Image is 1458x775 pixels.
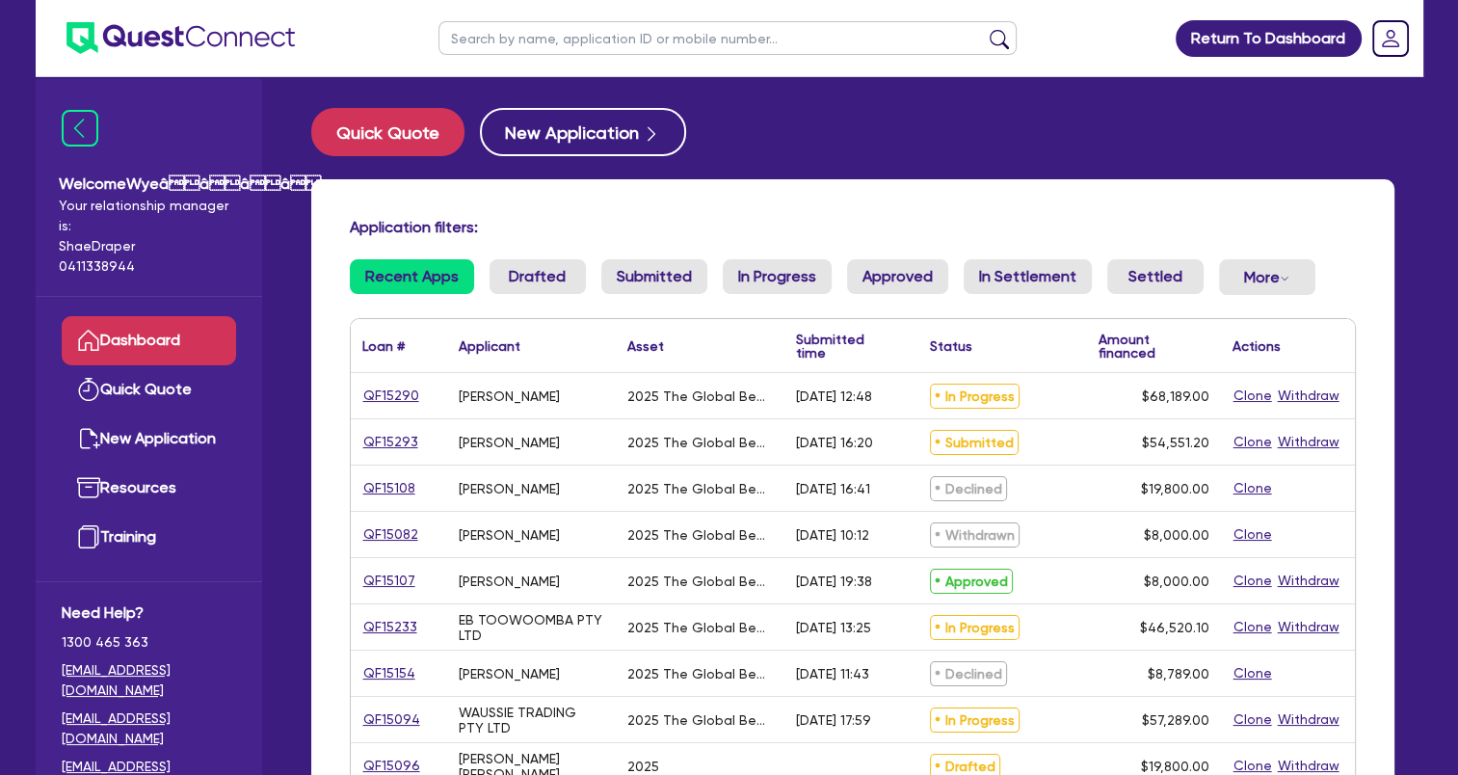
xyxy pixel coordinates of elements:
[362,477,416,499] a: QF15108
[1233,662,1273,684] button: Clone
[459,388,560,404] div: [PERSON_NAME]
[62,316,236,365] a: Dashboard
[1141,759,1209,774] span: $19,800.00
[1140,620,1209,635] span: $46,520.10
[480,108,686,156] button: New Application
[1233,523,1273,546] button: Clone
[459,666,560,681] div: [PERSON_NAME]
[62,110,98,147] img: icon-menu-close
[1277,570,1340,592] button: Withdraw
[362,339,405,353] div: Loan #
[459,339,520,353] div: Applicant
[1144,527,1209,543] span: $8,000.00
[62,632,236,653] span: 1300 465 363
[66,22,295,54] img: quest-connect-logo-blue
[1233,385,1273,407] button: Clone
[627,712,773,728] div: 2025 The Global Beauty Group UltraLUX Pro
[627,574,773,589] div: 2025 The Global Beauty Group MediLUX LED
[62,414,236,464] a: New Application
[1176,20,1362,57] a: Return To Dashboard
[459,574,560,589] div: [PERSON_NAME]
[311,108,464,156] button: Quick Quote
[459,435,560,450] div: [PERSON_NAME]
[930,569,1013,594] span: Approved
[459,481,560,496] div: [PERSON_NAME]
[362,431,419,453] a: QF15293
[1365,13,1416,64] a: Dropdown toggle
[1141,481,1209,496] span: $19,800.00
[362,385,420,407] a: QF15290
[1277,708,1340,731] button: Withdraw
[930,384,1020,409] span: In Progress
[362,708,421,731] a: QF15094
[964,259,1092,294] a: In Settlement
[1233,339,1281,353] div: Actions
[796,527,869,543] div: [DATE] 10:12
[350,218,1356,236] h4: Application filters:
[627,666,773,681] div: 2025 The Global Beauty Group HydroLUX
[930,522,1020,548] span: Withdrawn
[1233,708,1273,731] button: Clone
[362,616,418,638] a: QF15233
[796,333,889,360] div: Submitted time
[627,388,773,404] div: 2025 The Global Beauty Group UltraLUX PRO
[1107,259,1204,294] a: Settled
[77,476,100,499] img: resources
[62,601,236,625] span: Need Help?
[1142,435,1209,450] span: $54,551.20
[362,662,416,684] a: QF15154
[1277,431,1340,453] button: Withdraw
[62,365,236,414] a: Quick Quote
[438,21,1017,55] input: Search by name, application ID or mobile number...
[796,620,871,635] div: [DATE] 13:25
[77,378,100,401] img: quick-quote
[59,196,239,277] span: Your relationship manager is: Shae Draper 0411338944
[796,666,869,681] div: [DATE] 11:43
[930,708,1020,733] span: In Progress
[627,435,773,450] div: 2025 The Global Beauty Group UltraLUX PRO
[490,259,586,294] a: Drafted
[1142,388,1209,404] span: $68,189.00
[1099,333,1209,360] div: Amount financed
[62,513,236,562] a: Training
[930,339,972,353] div: Status
[362,523,419,546] a: QF15082
[627,339,664,353] div: Asset
[350,259,474,294] a: Recent Apps
[59,173,239,196] span: Welcome Wyeââââ
[627,620,773,635] div: 2025 The Global Beauty Group SuperLUX
[627,481,773,496] div: 2025 The Global Beauty Group MediLUX
[77,525,100,548] img: training
[601,259,707,294] a: Submitted
[362,570,416,592] a: QF15107
[311,108,480,156] a: Quick Quote
[1219,259,1315,295] button: Dropdown toggle
[1277,616,1340,638] button: Withdraw
[1277,385,1340,407] button: Withdraw
[1233,431,1273,453] button: Clone
[1233,477,1273,499] button: Clone
[796,435,873,450] div: [DATE] 16:20
[627,527,773,543] div: 2025 The Global Beauty Group MediLUX LED
[930,661,1007,686] span: Declined
[1148,666,1209,681] span: $8,789.00
[796,574,872,589] div: [DATE] 19:38
[1233,616,1273,638] button: Clone
[627,759,659,774] div: 2025
[62,464,236,513] a: Resources
[1142,712,1209,728] span: $57,289.00
[796,712,871,728] div: [DATE] 17:59
[62,660,236,701] a: [EMAIL_ADDRESS][DOMAIN_NAME]
[796,481,870,496] div: [DATE] 16:41
[77,427,100,450] img: new-application
[723,259,832,294] a: In Progress
[459,705,604,735] div: WAUSSIE TRADING PTY LTD
[1233,570,1273,592] button: Clone
[1144,574,1209,589] span: $8,000.00
[930,430,1019,455] span: Submitted
[459,527,560,543] div: [PERSON_NAME]
[459,612,604,643] div: EB TOOWOOMBA PTY LTD
[930,476,1007,501] span: Declined
[930,615,1020,640] span: In Progress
